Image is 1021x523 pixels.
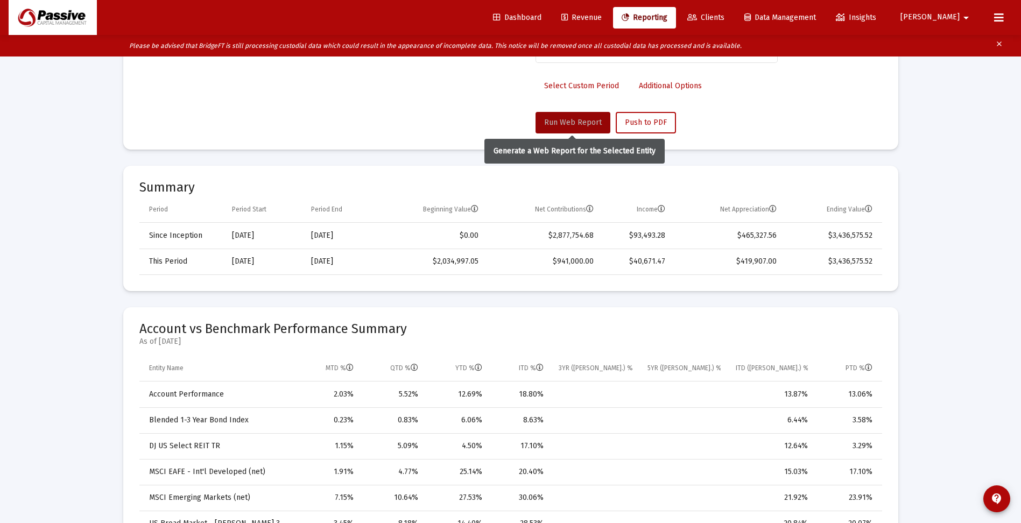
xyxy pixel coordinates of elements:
[149,205,168,214] div: Period
[637,205,665,214] div: Income
[369,389,418,400] div: 5.52%
[736,7,825,29] a: Data Management
[497,492,544,503] div: 30.06%
[369,492,418,503] div: 10.64%
[647,364,721,372] div: 5YR ([PERSON_NAME].) %
[784,249,882,274] td: $3,436,575.52
[640,356,728,381] td: Column 5YR (Ann.) %
[673,223,784,249] td: $465,327.56
[139,249,224,274] td: This Period
[736,467,808,477] div: 15.03%
[815,356,882,381] td: Column PTD %
[129,42,742,50] i: Please be advised that BridgeFT is still processing custodial data which could result in the appe...
[900,13,960,22] span: [PERSON_NAME]
[369,467,418,477] div: 4.77%
[728,356,815,381] td: Column ITD (Ann.) %
[990,492,1003,505] mat-icon: contact_support
[149,364,184,372] div: Entity Name
[433,415,482,426] div: 6.06%
[535,205,594,214] div: Net Contributions
[995,38,1003,54] mat-icon: clear
[544,118,602,127] span: Run Web Report
[960,7,973,29] mat-icon: arrow_drop_down
[484,7,550,29] a: Dashboard
[486,223,601,249] td: $2,877,754.68
[390,364,418,372] div: QTD %
[326,364,354,372] div: MTD %
[497,389,544,400] div: 18.80%
[455,364,482,372] div: YTD %
[369,441,418,451] div: 5.09%
[827,205,872,214] div: Ending Value
[616,112,676,133] button: Push to PDF
[433,467,482,477] div: 25.14%
[139,197,224,223] td: Column Period
[433,441,482,451] div: 4.50%
[433,389,482,400] div: 12.69%
[673,249,784,274] td: $419,907.00
[823,389,872,400] div: 13.06%
[736,492,808,503] div: 21.92%
[361,356,426,381] td: Column QTD %
[673,197,784,223] td: Column Net Appreciation
[888,6,985,28] button: [PERSON_NAME]
[625,118,667,127] span: Push to PDF
[736,364,808,372] div: ITD ([PERSON_NAME].) %
[303,441,354,451] div: 1.15%
[139,356,295,381] td: Column Entity Name
[303,492,354,503] div: 7.15%
[486,197,601,223] td: Column Net Contributions
[827,7,885,29] a: Insights
[551,356,640,381] td: Column 3YR (Ann.) %
[736,389,808,400] div: 13.87%
[139,223,224,249] td: Since Inception
[553,7,610,29] a: Revenue
[601,249,673,274] td: $40,671.47
[823,441,872,451] div: 3.29%
[426,356,490,381] td: Column YTD %
[224,197,304,223] td: Column Period Start
[232,205,266,214] div: Period Start
[784,223,882,249] td: $3,436,575.52
[423,205,478,214] div: Beginning Value
[311,205,342,214] div: Period End
[823,415,872,426] div: 3.58%
[639,81,702,90] span: Additional Options
[601,223,673,249] td: $93,493.28
[139,407,295,433] td: Blended 1-3 Year Bond Index
[433,492,482,503] div: 27.53%
[17,7,89,29] img: Dashboard
[295,356,361,381] td: Column MTD %
[493,13,541,22] span: Dashboard
[232,256,296,267] div: [DATE]
[497,415,544,426] div: 8.63%
[497,441,544,451] div: 17.10%
[559,364,632,372] div: 3YR ([PERSON_NAME].) %
[736,441,808,451] div: 12.64%
[544,81,619,90] span: Select Custom Period
[139,459,295,485] td: MSCI EAFE - Int'l Developed (net)
[846,364,872,372] div: PTD %
[536,112,610,133] button: Run Web Report
[139,321,407,336] span: Account vs Benchmark Performance Summary
[687,13,724,22] span: Clients
[561,13,602,22] span: Revenue
[139,381,295,407] td: Account Performance
[736,415,808,426] div: 6.44%
[311,230,371,241] div: [DATE]
[139,485,295,511] td: MSCI Emerging Markets (net)
[378,249,486,274] td: $2,034,997.05
[303,389,354,400] div: 2.03%
[497,467,544,477] div: 20.40%
[613,7,676,29] a: Reporting
[232,230,296,241] div: [DATE]
[378,223,486,249] td: $0.00
[486,249,601,274] td: $941,000.00
[519,364,544,372] div: ITD %
[139,197,882,275] div: Data grid
[823,467,872,477] div: 17.10%
[622,13,667,22] span: Reporting
[490,356,552,381] td: Column ITD %
[303,467,354,477] div: 1.91%
[139,433,295,459] td: DJ US Select REIT TR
